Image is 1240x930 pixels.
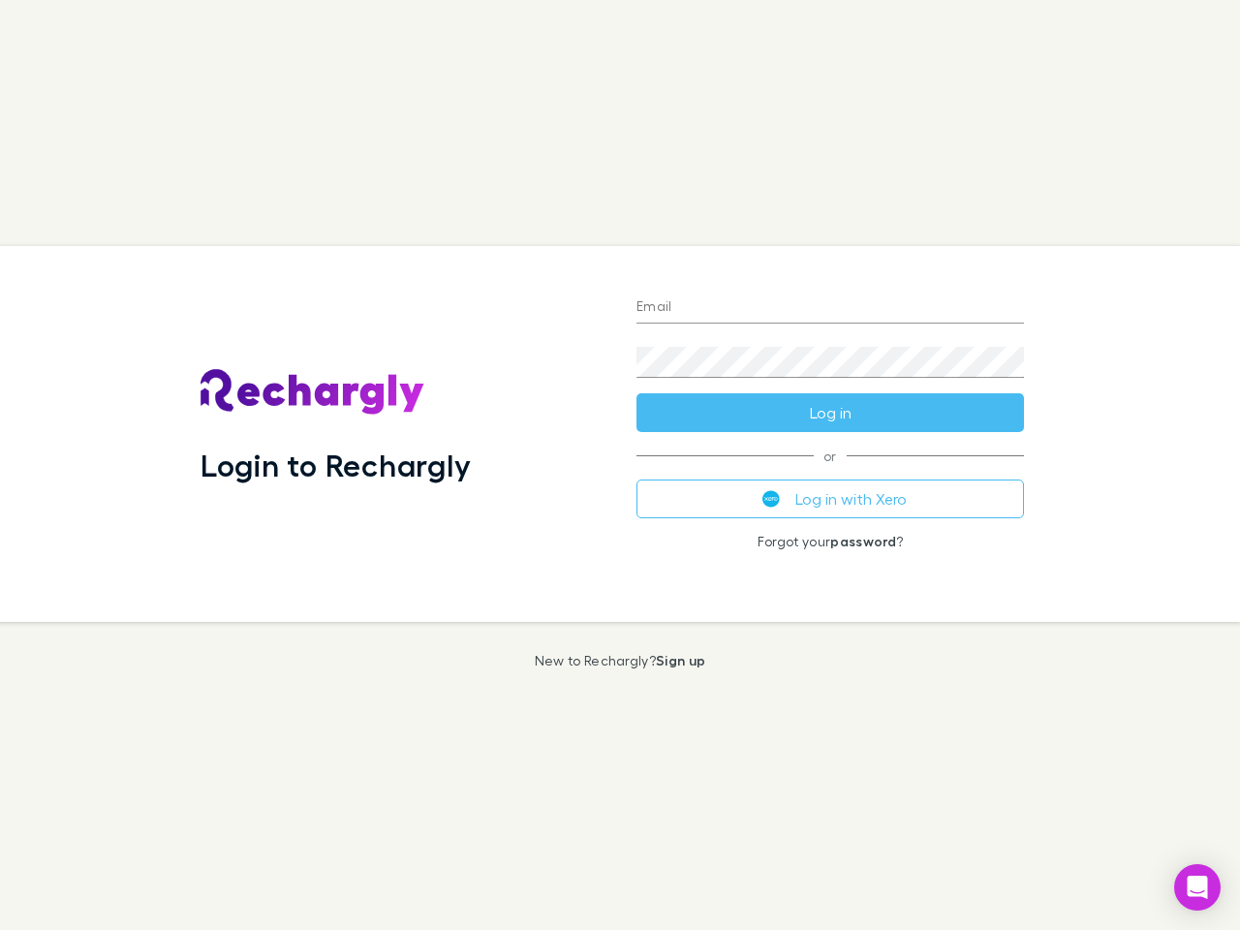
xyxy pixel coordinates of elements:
a: Sign up [656,652,705,668]
img: Rechargly's Logo [201,369,425,416]
div: Open Intercom Messenger [1174,864,1221,911]
p: New to Rechargly? [535,653,706,668]
p: Forgot your ? [636,534,1024,549]
button: Log in [636,393,1024,432]
a: password [830,533,896,549]
h1: Login to Rechargly [201,447,471,483]
button: Log in with Xero [636,480,1024,518]
img: Xero's logo [762,490,780,508]
span: or [636,455,1024,456]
